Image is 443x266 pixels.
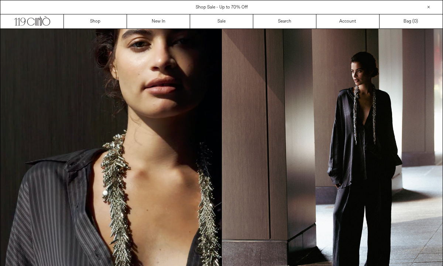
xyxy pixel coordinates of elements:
a: Search [253,14,316,28]
a: Bag () [380,14,443,28]
a: Shop [64,14,127,28]
a: Sale [190,14,253,28]
span: ) [414,18,418,25]
a: Shop Sale - Up to 70% Off [196,4,248,10]
a: Account [316,14,380,28]
a: New In [127,14,190,28]
span: 0 [414,18,416,24]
